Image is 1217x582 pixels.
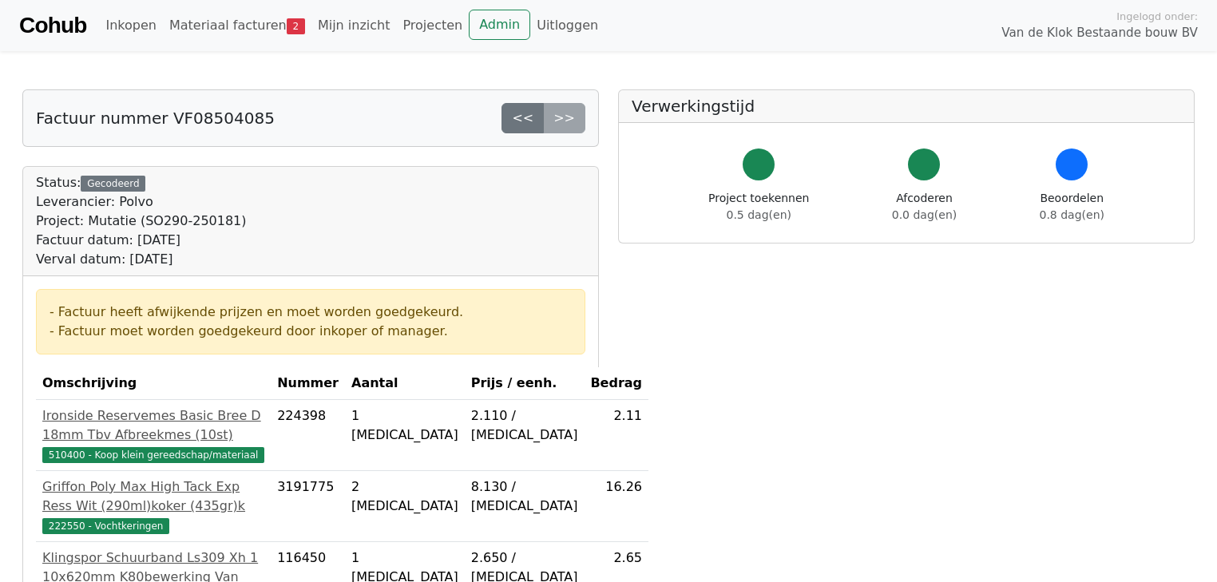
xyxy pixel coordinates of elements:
[465,367,585,400] th: Prijs / eenh.
[1116,9,1198,24] span: Ingelogd onder:
[50,322,572,341] div: - Factuur moet worden goedgekeurd door inkoper of manager.
[311,10,397,42] a: Mijn inzicht
[36,367,271,400] th: Omschrijving
[42,447,264,463] span: 510400 - Koop klein gereedschap/materiaal
[584,471,648,542] td: 16.26
[42,477,264,516] div: Griffon Poly Max High Tack Exp Ress Wit (290ml)koker (435gr)k
[1040,190,1104,224] div: Beoordelen
[42,477,264,535] a: Griffon Poly Max High Tack Exp Ress Wit (290ml)koker (435gr)k222550 - Vochtkeringen
[271,471,345,542] td: 3191775
[501,103,544,133] a: <<
[892,190,957,224] div: Afcoderen
[287,18,305,34] span: 2
[471,406,578,445] div: 2.110 / [MEDICAL_DATA]
[42,518,169,534] span: 222550 - Vochtkeringen
[708,190,809,224] div: Project toekennen
[36,192,247,212] div: Leverancier: Polvo
[271,367,345,400] th: Nummer
[727,208,791,221] span: 0.5 dag(en)
[36,109,275,128] h5: Factuur nummer VF08504085
[36,250,247,269] div: Verval datum: [DATE]
[271,400,345,471] td: 224398
[42,406,264,445] div: Ironside Reservemes Basic Bree D 18mm Tbv Afbreekmes (10st)
[36,212,247,231] div: Project: Mutatie (SO290-250181)
[632,97,1181,116] h5: Verwerkingstijd
[163,10,311,42] a: Materiaal facturen2
[530,10,605,42] a: Uitloggen
[351,477,458,516] div: 2 [MEDICAL_DATA]
[42,406,264,464] a: Ironside Reservemes Basic Bree D 18mm Tbv Afbreekmes (10st)510400 - Koop klein gereedschap/materiaal
[584,400,648,471] td: 2.11
[584,367,648,400] th: Bedrag
[50,303,572,322] div: - Factuur heeft afwijkende prijzen en moet worden goedgekeurd.
[345,367,465,400] th: Aantal
[36,231,247,250] div: Factuur datum: [DATE]
[351,406,458,445] div: 1 [MEDICAL_DATA]
[396,10,469,42] a: Projecten
[36,173,247,269] div: Status:
[892,208,957,221] span: 0.0 dag(en)
[99,10,162,42] a: Inkopen
[19,6,86,45] a: Cohub
[469,10,530,40] a: Admin
[471,477,578,516] div: 8.130 / [MEDICAL_DATA]
[81,176,145,192] div: Gecodeerd
[1040,208,1104,221] span: 0.8 dag(en)
[1001,24,1198,42] span: Van de Klok Bestaande bouw BV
